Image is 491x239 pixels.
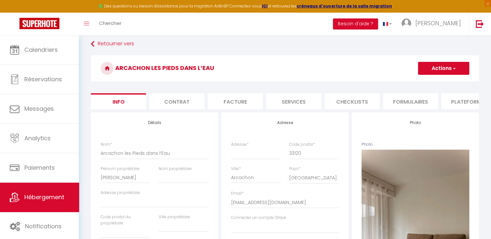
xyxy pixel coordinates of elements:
label: Nom [101,142,112,148]
label: Code postal du propriétaire [101,214,150,226]
span: Calendriers [24,46,58,54]
label: Ville propriétaire [159,214,190,220]
li: Formulaires [383,93,438,109]
label: Ville [231,166,241,172]
span: Analytics [24,134,51,142]
img: logout [476,20,484,28]
span: [PERSON_NAME] [415,19,461,27]
a: créneaux d'ouverture de la salle migration [297,3,392,9]
label: Pays [289,166,301,172]
li: Checklists [325,93,380,109]
iframe: Chat [463,210,486,234]
label: Photo [362,142,373,148]
a: Retourner vers [91,38,479,50]
li: Services [266,93,321,109]
h3: Arcachon les Pieds dans l’Eau [91,55,479,81]
button: Ouvrir le widget de chat LiveChat [5,3,25,22]
label: Prénom propriétaire [101,166,140,172]
span: Notifications [25,222,62,230]
a: Chercher [94,13,126,35]
h4: Adresse [231,120,339,125]
span: Réservations [24,75,62,83]
label: Adresse propriétaire [101,190,140,196]
span: Chercher [99,20,121,27]
img: ... [401,18,411,28]
label: Adresse [231,142,249,148]
li: Info [91,93,146,109]
label: Code postal [289,142,315,148]
a: ... [PERSON_NAME] [397,13,469,35]
h4: Détails [101,120,208,125]
span: Messages [24,105,54,113]
label: Email [231,190,244,197]
a: ICI [262,3,268,9]
label: Connecter un compte Stripe [231,215,286,221]
button: Actions [418,62,469,75]
button: Besoin d'aide ? [333,18,378,29]
span: Paiements [24,164,55,172]
img: Super Booking [19,18,59,29]
span: Hébergement [24,193,64,201]
label: Nom propriétaire [159,166,192,172]
h4: Photo [362,120,469,125]
li: Contrat [149,93,204,109]
li: Facture [208,93,263,109]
